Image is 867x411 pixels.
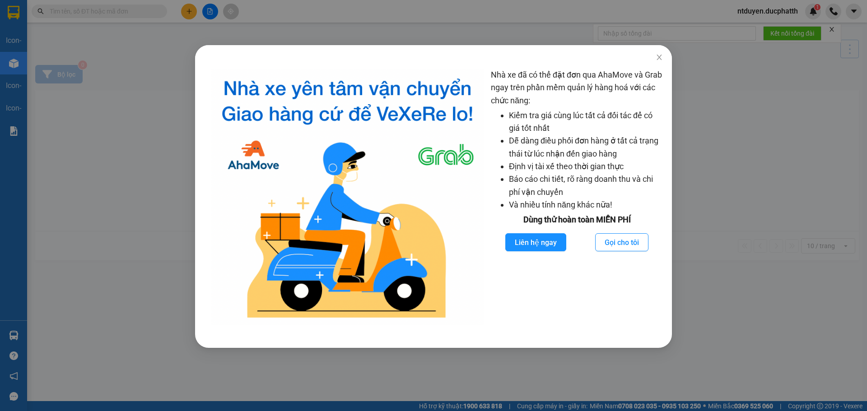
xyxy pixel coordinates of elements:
li: Định vị tài xế theo thời gian thực [509,160,663,173]
img: logo [211,69,484,325]
li: Và nhiều tính năng khác nữa! [509,199,663,211]
button: Gọi cho tôi [595,233,648,251]
li: Dễ dàng điều phối đơn hàng ở tất cả trạng thái từ lúc nhận đến giao hàng [509,134,663,160]
li: Kiểm tra giá cùng lúc tất cả đối tác để có giá tốt nhất [509,109,663,135]
button: Liên hệ ngay [505,233,566,251]
span: Liên hệ ngay [515,237,557,248]
div: Nhà xe đã có thể đặt đơn qua AhaMove và Grab ngay trên phần mềm quản lý hàng hoá với các chức năng: [491,69,663,325]
span: Gọi cho tôi [605,237,639,248]
div: Dùng thử hoàn toàn MIỄN PHÍ [491,213,663,226]
button: Close [647,45,672,70]
span: close [656,54,663,61]
li: Báo cáo chi tiết, rõ ràng doanh thu và chi phí vận chuyển [509,173,663,199]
